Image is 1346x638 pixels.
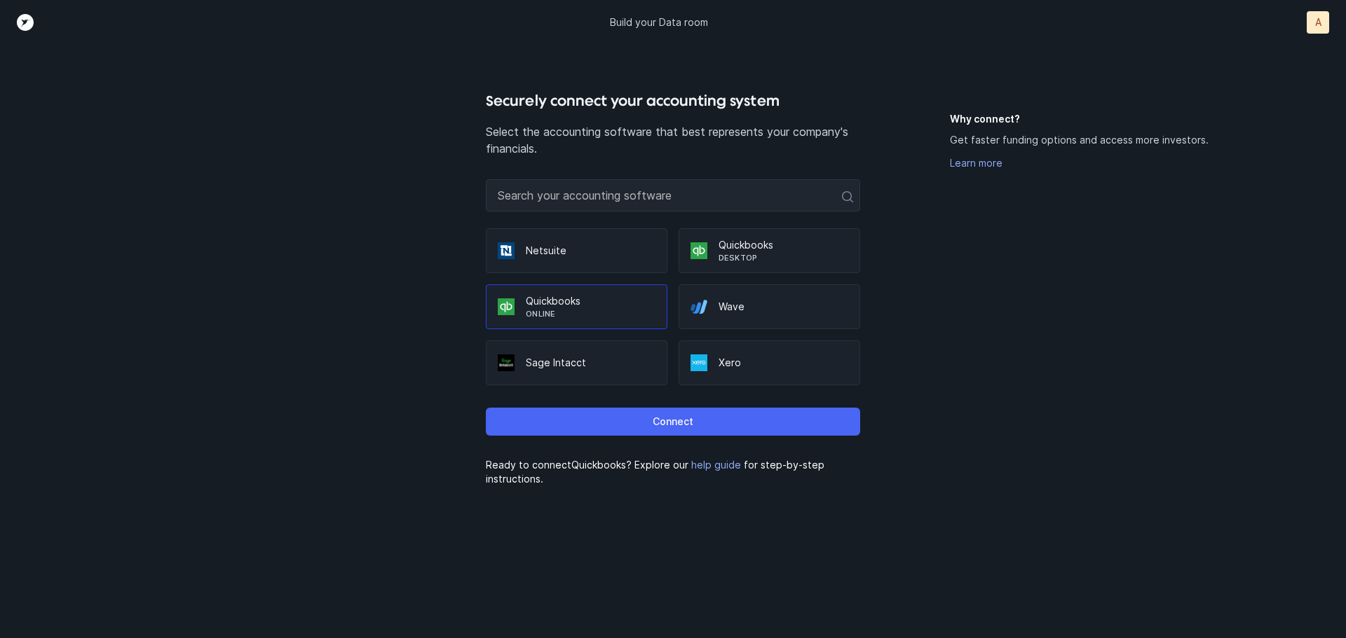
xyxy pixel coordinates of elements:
[486,458,859,486] p: Ready to connect Quickbooks ? Explore our for step-by-step instructions.
[950,112,1234,126] h5: Why connect?
[950,157,1002,169] a: Learn more
[526,356,655,370] p: Sage Intacct
[486,408,859,436] button: Connect
[1307,11,1329,34] button: A
[719,238,848,252] p: Quickbooks
[526,244,655,258] p: Netsuite
[610,15,708,29] p: Build your Data room
[719,300,848,314] p: Wave
[486,340,667,385] div: Sage Intacct
[950,132,1209,148] p: Get faster funding options and access more investors.
[653,413,693,430] p: Connect
[679,284,860,329] div: Wave
[526,308,655,319] p: Online
[719,252,848,263] p: Desktop
[486,90,859,112] h4: Securely connect your accounting system
[486,228,667,273] div: Netsuite
[691,459,741,471] a: help guide
[486,179,859,211] input: Search your accounting software
[1315,15,1321,29] p: A
[679,228,860,273] div: QuickbooksDesktop
[486,123,859,157] p: Select the accounting software that best represents your company's financials.
[719,356,848,370] p: Xero
[486,284,667,329] div: QuickbooksOnline
[526,294,655,308] p: Quickbooks
[679,340,860,385] div: Xero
